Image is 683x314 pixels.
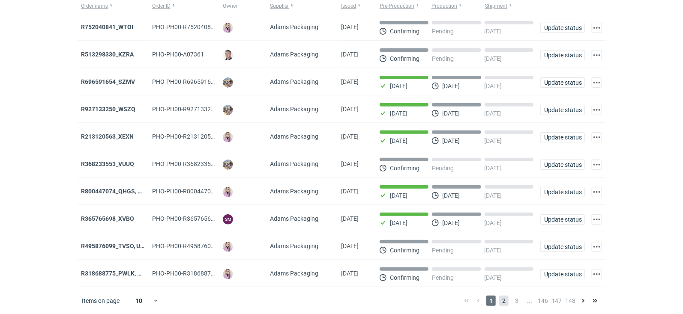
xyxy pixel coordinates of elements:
p: Confirming [390,165,419,172]
a: R495876099_TVSO, UQHI [81,243,150,249]
div: Adams Packaging [267,123,338,150]
span: PHO-PH00-R495876099_TVSO,-UQHI [152,243,252,249]
span: ... [525,296,534,306]
a: R368233553_VUUQ [81,160,134,167]
span: Items on page [82,296,120,305]
img: Klaudia Wiśniewska [223,23,233,33]
span: Shipment [485,3,507,9]
span: Update status [544,25,581,31]
span: 3 [512,296,521,306]
p: [DATE] [485,137,502,144]
span: 10/10/2025 [341,24,359,30]
span: Update status [544,80,581,86]
span: 147 [551,296,562,306]
button: Update status [540,50,585,60]
span: Adams Packaging [270,23,318,31]
button: Update status [540,187,585,197]
button: Actions [592,160,602,170]
span: Production [431,3,457,9]
a: R213120563_XEXN [81,133,134,140]
span: PHO-PH00-R752040841_WTOI [152,24,235,30]
span: PHO-PH00-R365765698_XVBO [152,215,236,222]
img: Klaudia Wiśniewska [223,269,233,279]
span: Update status [544,162,581,168]
img: Klaudia Wiśniewska [223,132,233,142]
span: PHO-PH00-R368233553_VUUQ [152,160,236,167]
p: [DATE] [485,83,502,89]
a: R696591654_SZMV [81,78,135,85]
button: Actions [592,242,602,252]
span: Pre-Production [380,3,414,9]
div: Adams Packaging [267,260,338,287]
p: [DATE] [442,192,460,199]
button: Actions [592,214,602,225]
a: R513298330_KZRA [81,51,134,58]
a: R800447074_QHGS, NYZC, DXPA, QBLZ [81,188,189,195]
button: Update status [540,132,585,142]
p: [DATE] [485,28,502,35]
span: Adams Packaging [270,105,318,113]
button: Update status [540,160,585,170]
span: 146 [538,296,548,306]
button: Actions [592,132,602,142]
div: Adams Packaging [267,205,338,232]
span: Owner [223,3,237,9]
div: Adams Packaging [267,178,338,205]
span: 07/10/2025 [341,188,359,195]
span: Order ID [152,3,171,9]
span: 08/10/2025 [341,160,359,167]
p: Confirming [390,55,419,62]
span: Update status [544,107,581,113]
span: Adams Packaging [270,214,318,223]
p: Pending [432,55,454,62]
p: [DATE] [390,137,407,144]
p: [DATE] [442,83,460,89]
p: [DATE] [485,110,502,117]
span: PHO-PH00-R696591654_SZMV [152,78,236,85]
span: 07/10/2025 [341,215,359,222]
span: Order name [81,3,108,9]
span: Adams Packaging [270,160,318,168]
span: Adams Packaging [270,269,318,278]
span: Update status [544,216,581,222]
button: Actions [592,187,602,197]
p: [DATE] [390,192,407,199]
p: [DATE] [442,137,460,144]
button: Update status [540,23,585,33]
figcaption: SM [223,214,233,225]
p: [DATE] [390,219,407,226]
p: Pending [432,165,454,172]
span: Adams Packaging [270,187,318,196]
button: Actions [592,23,602,33]
img: Klaudia Wiśniewska [223,187,233,197]
img: Maciej Sikora [223,50,233,60]
span: 10/10/2025 [341,51,359,58]
span: 2 [499,296,509,306]
a: R365765698_XVBO [81,215,134,222]
button: Update status [540,105,585,115]
strong: R318688775_PWLK, WTKU [81,270,154,277]
strong: R927133250_WSZQ [81,106,135,113]
p: [DATE] [442,219,460,226]
button: Update status [540,77,585,88]
span: Update status [544,52,581,58]
span: Adams Packaging [270,50,318,59]
p: [DATE] [390,110,407,117]
img: Klaudia Wiśniewska [223,242,233,252]
span: 148 [565,296,575,306]
button: Actions [592,50,602,60]
div: 10 [125,295,153,307]
p: [DATE] [485,192,502,199]
span: Update status [544,134,581,140]
p: [DATE] [390,83,407,89]
span: PHO-PH00-R318688775_PWLK,-WTKU [152,270,256,277]
span: Adams Packaging [270,242,318,250]
p: [DATE] [485,274,502,281]
span: PHO-PH00-R800447074_QHGS,-NYZC,-DXPA,-QBLZ [152,188,291,195]
span: Supplier [270,3,289,9]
